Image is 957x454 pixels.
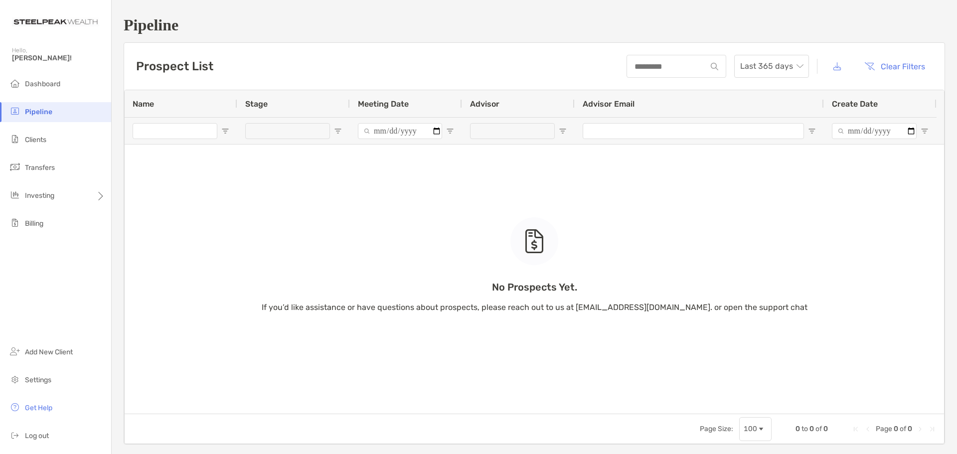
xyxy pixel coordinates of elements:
img: pipeline icon [9,105,21,117]
span: 0 [823,425,828,433]
div: Last Page [928,425,936,433]
span: Pipeline [25,108,52,116]
img: dashboard icon [9,77,21,89]
img: get-help icon [9,401,21,413]
span: 0 [809,425,814,433]
img: input icon [711,63,718,70]
img: Zoe Logo [12,4,99,40]
h1: Pipeline [124,16,945,34]
div: 100 [744,425,757,433]
button: Clear Filters [857,55,933,77]
span: of [815,425,822,433]
p: No Prospects Yet. [262,281,807,294]
span: Add New Client [25,348,73,356]
span: Last 365 days [740,55,803,77]
span: Settings [25,376,51,384]
span: of [900,425,906,433]
img: clients icon [9,133,21,145]
span: 0 [894,425,898,433]
img: billing icon [9,217,21,229]
div: Previous Page [864,425,872,433]
img: investing icon [9,189,21,201]
img: add_new_client icon [9,345,21,357]
img: logout icon [9,429,21,441]
span: Get Help [25,404,52,412]
img: settings icon [9,373,21,385]
span: 0 [796,425,800,433]
span: to [801,425,808,433]
div: Next Page [916,425,924,433]
div: Page Size: [700,425,733,433]
div: First Page [852,425,860,433]
span: Page [876,425,892,433]
p: If you’d like assistance or have questions about prospects, please reach out to us at [EMAIL_ADDR... [262,301,807,313]
span: [PERSON_NAME]! [12,54,105,62]
span: Log out [25,432,49,440]
span: Billing [25,219,43,228]
span: Dashboard [25,80,60,88]
img: empty state icon [524,229,544,253]
div: Page Size [739,417,772,441]
h3: Prospect List [136,59,213,73]
span: Clients [25,136,46,144]
img: transfers icon [9,161,21,173]
span: Investing [25,191,54,200]
span: Transfers [25,163,55,172]
span: 0 [908,425,912,433]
